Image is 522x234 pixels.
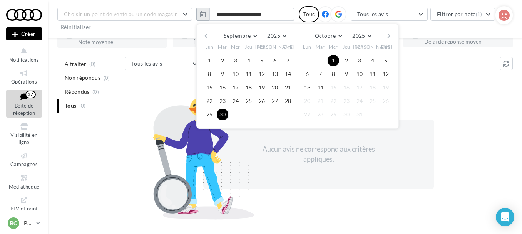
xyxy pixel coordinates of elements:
[328,95,339,107] button: 22
[245,44,253,50] span: Jeu
[10,161,38,167] span: Campagnes
[204,68,215,80] button: 8
[341,109,352,120] button: 30
[6,90,42,118] a: Boîte de réception37
[230,82,241,93] button: 17
[282,95,294,107] button: 28
[303,44,311,50] span: Lun
[380,55,391,66] button: 5
[10,132,37,145] span: Visibilité en ligne
[283,44,293,50] span: Dim
[367,55,378,66] button: 4
[243,55,254,66] button: 4
[256,95,268,107] button: 26
[125,57,202,70] button: Tous les avis
[6,216,42,231] a: BC [PERSON_NAME]
[269,68,281,80] button: 13
[367,68,378,80] button: 11
[269,95,281,107] button: 27
[6,172,42,191] a: Médiathèque
[230,55,241,66] button: 3
[64,11,178,17] span: Choisir un point de vente ou un code magasin
[282,68,294,80] button: 14
[282,55,294,66] button: 7
[312,30,345,41] button: Octobre
[204,55,215,66] button: 1
[253,144,385,164] div: Aucun avis ne correspond aux critères appliqués.
[78,39,161,45] div: Note moyenne
[328,82,339,93] button: 15
[380,82,391,93] button: 19
[9,183,40,190] span: Médiathèque
[328,55,339,66] button: 1
[224,32,251,39] span: Septembre
[57,8,192,21] button: Choisir un point de vente ou un code magasin
[381,44,390,50] span: Dim
[65,88,90,96] span: Répondus
[301,109,313,120] button: 27
[315,32,336,39] span: Octobre
[218,44,227,50] span: Mar
[256,82,268,93] button: 19
[301,82,313,93] button: 13
[13,103,35,116] span: Boîte de réception
[357,11,388,17] span: Tous les avis
[217,68,228,80] button: 9
[243,82,254,93] button: 18
[269,55,281,66] button: 6
[10,204,39,226] span: PLV et print personnalisable
[496,208,514,226] div: Open Intercom Messenger
[204,109,215,120] button: 29
[430,8,495,21] button: Filtrer par note(1)
[6,121,42,147] a: Visibilité en ligne
[243,68,254,80] button: 11
[205,44,214,50] span: Lun
[243,95,254,107] button: 25
[301,68,313,80] button: 6
[329,44,338,50] span: Mer
[57,22,94,32] button: Réinitialiser
[6,27,42,40] button: Créer
[299,6,319,22] div: Tous
[424,39,507,44] div: Délai de réponse moyen
[341,55,352,66] button: 2
[256,55,268,66] button: 5
[11,79,37,85] span: Opérations
[354,55,365,66] button: 3
[6,150,42,169] a: Campagnes
[315,109,326,120] button: 28
[380,95,391,107] button: 26
[104,75,110,81] span: (0)
[6,45,42,64] button: Notifications
[269,82,281,93] button: 20
[328,68,339,80] button: 8
[217,95,228,107] button: 23
[22,219,33,227] p: [PERSON_NAME]
[341,68,352,80] button: 9
[230,68,241,80] button: 10
[367,82,378,93] button: 18
[78,29,161,38] div: 0.0
[315,68,326,80] button: 7
[89,61,96,67] span: (0)
[341,95,352,107] button: 23
[255,44,295,50] span: [PERSON_NAME]
[92,89,99,95] span: (0)
[264,30,289,41] button: 2025
[476,11,482,17] span: (1)
[204,95,215,107] button: 22
[131,60,162,67] span: Tous les avis
[301,95,313,107] button: 20
[267,32,280,39] span: 2025
[367,95,378,107] button: 25
[25,91,36,98] div: 37
[353,44,393,50] span: [PERSON_NAME]
[204,82,215,93] button: 15
[194,39,276,44] div: [PERSON_NAME] non répondus
[380,68,391,80] button: 12
[6,67,42,86] a: Opérations
[343,44,350,50] span: Jeu
[316,44,325,50] span: Mar
[65,60,86,68] span: A traiter
[9,57,39,63] span: Notifications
